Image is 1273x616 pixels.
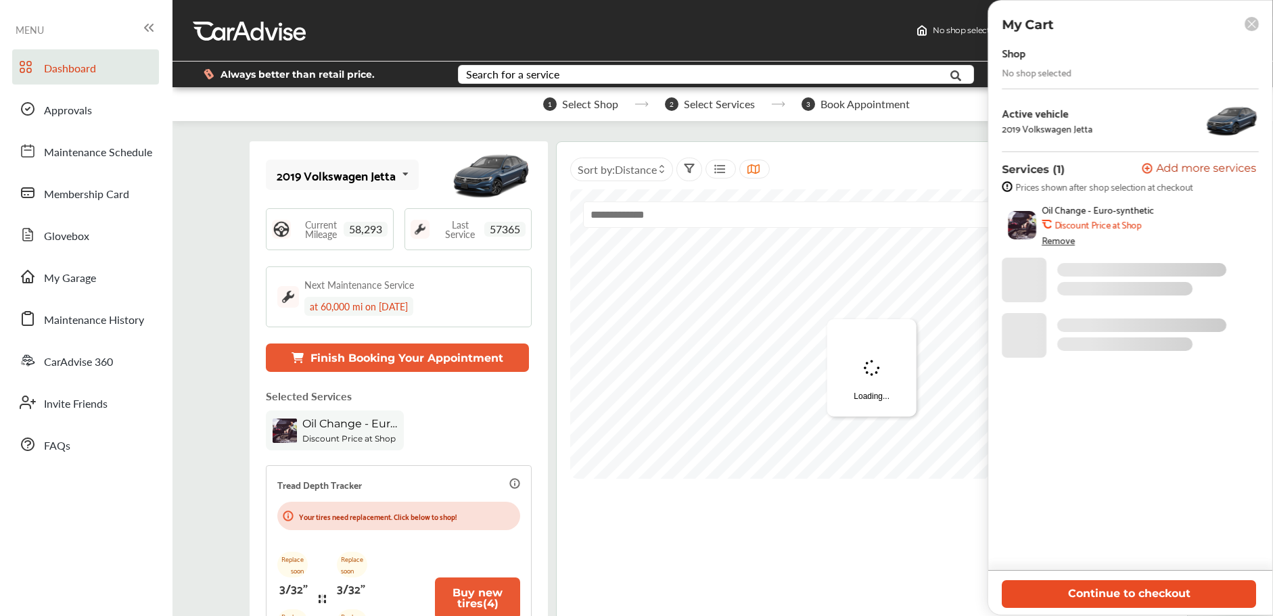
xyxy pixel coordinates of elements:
button: Add more services [1142,163,1256,176]
a: CarAdvise 360 [12,343,159,378]
img: maintenance_logo [411,220,430,239]
img: mobile_12843_st0640_046.jpg [450,145,532,206]
span: Book Appointment [820,98,910,110]
span: Distance [615,162,657,177]
p: Replace soon [337,552,367,577]
span: Select Services [684,98,755,110]
p: Selected Services [266,388,352,404]
img: 12843_st0640_046.jpg [1205,100,1259,141]
span: 3 [802,97,815,111]
span: Prices shown after shop selection at checkout [1015,181,1193,192]
a: Dashboard [12,49,159,85]
img: tire_track_logo.b900bcbc.svg [319,594,326,603]
b: Discount Price at Shop [302,433,396,444]
span: 57365 [484,222,526,237]
p: My Cart [1002,17,1053,32]
a: Maintenance History [12,301,159,336]
img: oil-change-thumb.jpg [273,419,297,443]
img: maintenance_logo [277,286,299,308]
span: No shop selected [933,25,1000,36]
span: 58,293 [344,222,388,237]
button: Finish Booking Your Appointment [266,343,528,372]
span: Select Shop [562,98,618,110]
a: Invite Friends [12,385,159,420]
span: 2 [665,97,678,111]
a: Maintenance Schedule [12,133,159,168]
p: 3/32" [337,577,365,598]
a: Add more services [1142,163,1259,176]
a: FAQs [12,427,159,462]
span: Add more services [1156,163,1256,176]
p: Replace soon [277,552,308,577]
canvas: Map [570,189,1174,479]
span: 1 [543,97,557,111]
span: Membership Card [44,186,129,204]
img: stepper-arrow.e24c07c6.svg [634,101,649,107]
div: 2019 Volkswagen Jetta [1002,123,1092,134]
img: info-strock.ef5ea3fe.svg [1002,181,1013,192]
img: oil-change-thumb.jpg [1008,211,1036,239]
a: My Garage [12,259,159,294]
span: Oil Change - Euro-synthetic [1042,204,1154,215]
p: Tread Depth Tracker [277,477,362,492]
div: Shop [1002,43,1025,62]
span: Current Mileage [298,220,343,239]
span: My Garage [44,270,96,287]
span: Glovebox [44,228,89,245]
div: at 60,000 mi on [DATE] [304,297,413,316]
span: Approvals [44,102,92,120]
span: Maintenance History [44,312,144,329]
div: 2019 Volkswagen Jetta [277,168,396,182]
img: stepper-arrow.e24c07c6.svg [771,101,785,107]
a: Approvals [12,91,159,126]
button: Continue to checkout [1002,580,1256,608]
span: Always better than retail price. [221,70,375,79]
div: Next Maintenance Service [304,278,414,291]
span: Sort by : [578,162,657,177]
div: No shop selected [1002,67,1071,78]
div: Loading... [827,319,917,417]
div: Search for a service [466,69,559,80]
span: Maintenance Schedule [44,144,152,162]
span: Last Service [436,220,484,239]
span: Invite Friends [44,396,108,413]
span: Oil Change - Euro-synthetic [302,417,397,430]
p: 3/32" [279,577,308,598]
span: CarAdvise 360 [44,354,113,371]
a: Membership Card [12,175,159,210]
span: MENU [16,24,44,35]
img: dollor_label_vector.a70140d1.svg [204,68,214,80]
span: FAQs [44,437,70,455]
img: steering_logo [272,220,291,239]
div: Active vehicle [1002,107,1092,119]
span: Dashboard [44,60,96,78]
img: header-home-logo.8d720a4f.svg [917,25,927,36]
p: Services (1) [1002,163,1065,176]
p: Your tires need replacement. Click below to shop! [299,510,457,523]
div: Remove [1042,235,1075,245]
b: Discount Price at Shop [1055,219,1141,230]
a: Glovebox [12,217,159,252]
